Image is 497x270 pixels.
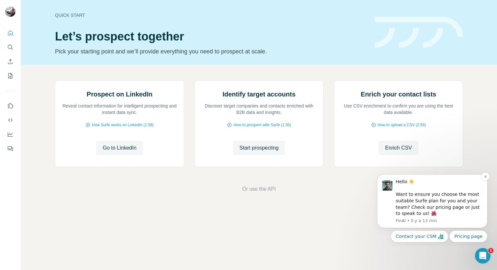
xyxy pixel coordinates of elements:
[5,41,16,53] button: Search
[379,141,418,155] button: Enrich CSV
[5,143,16,154] button: Feedback
[5,129,16,140] button: Dashboard
[233,122,291,128] span: How to prospect with Surfe (1:30)
[341,103,456,116] p: Use CSV enrichment to confirm you are using the best data available.
[223,90,296,99] h2: Identify target accounts
[55,47,367,56] p: Pick your starting point and we’ll provide everything you need to prospect at scale.
[5,70,16,82] button: My lists
[92,122,154,128] span: How Surfe works on LinkedIn (1:58)
[242,185,276,193] button: Or use the API
[475,248,491,264] iframe: Intercom live chat
[55,12,367,18] div: Quick start
[5,27,16,39] button: Quick start
[103,144,136,152] span: Go to LinkedIn
[375,17,463,48] img: banner
[62,103,177,116] p: Reveal contact information for intelligent prospecting and instant data sync.
[239,144,279,152] span: Start prospecting
[488,248,493,253] span: 1
[87,90,152,99] h2: Prospect on LinkedIn
[5,114,16,126] button: Use Surfe API
[368,169,497,246] iframe: Intercom notifications message
[378,122,426,128] span: How to upload a CSV (2:59)
[96,141,143,155] button: Go to LinkedIn
[201,103,317,116] p: Discover target companies and contacts enriched with B2B data and insights.
[5,56,16,67] button: Enrich CSV
[233,141,285,155] button: Start prospecting
[55,30,367,43] h1: Let’s prospect together
[5,100,16,112] button: Use Surfe on LinkedIn
[5,6,16,17] img: Avatar
[385,144,412,152] span: Enrich CSV
[361,90,436,99] h2: Enrich your contact lists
